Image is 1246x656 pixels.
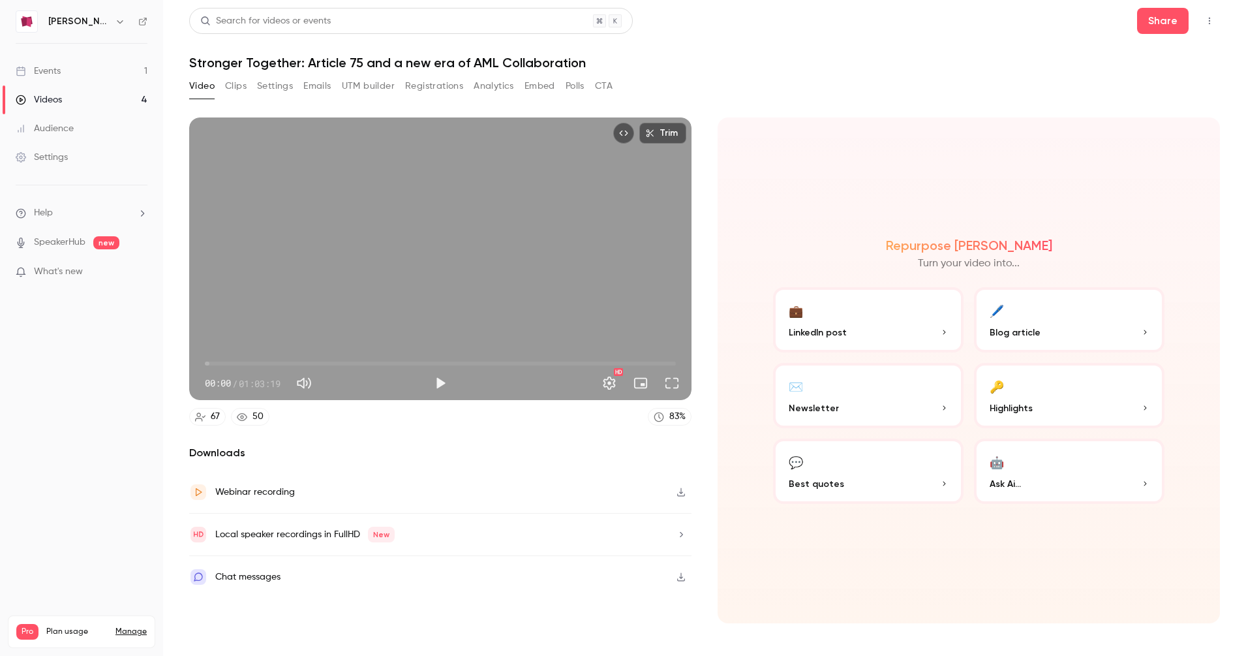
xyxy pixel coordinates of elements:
button: Top Bar Actions [1199,10,1220,31]
button: 🖊️Blog article [974,287,1164,352]
div: 💼 [789,300,803,320]
button: Share [1137,8,1189,34]
button: Clips [225,76,247,97]
iframe: Noticeable Trigger [132,266,147,278]
span: Best quotes [789,477,844,491]
li: help-dropdown-opener [16,206,147,220]
a: Manage [115,627,147,637]
span: What's new [34,265,83,279]
span: Plan usage [46,627,108,637]
button: Play [427,370,453,396]
h1: Stronger Together: Article 75 and a new era of AML Collaboration [189,55,1220,70]
p: Turn your video into... [918,256,1020,272]
div: 🔑 [990,376,1004,396]
span: Ask Ai... [990,477,1021,491]
div: 00:00 [205,377,281,390]
button: 🤖Ask Ai... [974,439,1164,504]
button: UTM builder [342,76,395,97]
div: 💬 [789,452,803,472]
span: LinkedIn post [789,326,847,339]
div: 🖊️ [990,300,1004,320]
div: Webinar recording [215,484,295,500]
img: Roseman Labs [16,11,37,32]
span: Newsletter [789,401,839,415]
button: Polls [566,76,585,97]
div: ✉️ [789,376,803,396]
button: Video [189,76,215,97]
h2: Repurpose [PERSON_NAME] [886,238,1052,253]
span: New [368,527,395,542]
button: Emails [303,76,331,97]
button: Settings [257,76,293,97]
span: 00:00 [205,377,231,390]
div: Settings [16,151,68,164]
a: 50 [231,408,269,426]
h6: [PERSON_NAME] Labs [48,15,110,28]
button: CTA [595,76,613,97]
button: Analytics [474,76,514,97]
button: Mute [291,370,317,396]
h2: Downloads [189,445,691,461]
div: Chat messages [215,569,281,585]
div: 83 % [669,410,686,424]
span: new [93,236,119,249]
span: 01:03:19 [239,377,281,390]
button: 🔑Highlights [974,363,1164,428]
button: 💬Best quotes [773,439,964,504]
button: Trim [639,123,686,144]
button: ✉️Newsletter [773,363,964,428]
button: Embed video [613,123,634,144]
button: 💼LinkedIn post [773,287,964,352]
a: 67 [189,408,226,426]
button: Settings [596,370,622,396]
button: Registrations [405,76,463,97]
div: 🤖 [990,452,1004,472]
button: Embed [524,76,555,97]
a: SpeakerHub [34,236,85,249]
div: Events [16,65,61,78]
div: HD [614,368,623,376]
a: 83% [648,408,691,426]
div: Local speaker recordings in FullHD [215,527,395,542]
span: Help [34,206,53,220]
div: 67 [211,410,220,424]
span: Highlights [990,401,1033,415]
span: Blog article [990,326,1041,339]
div: Search for videos or events [200,14,331,28]
button: Full screen [659,370,685,396]
div: 50 [252,410,264,424]
div: Videos [16,93,62,106]
span: Pro [16,624,38,640]
div: Audience [16,122,74,135]
button: Turn on miniplayer [628,370,654,396]
span: / [232,377,237,390]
